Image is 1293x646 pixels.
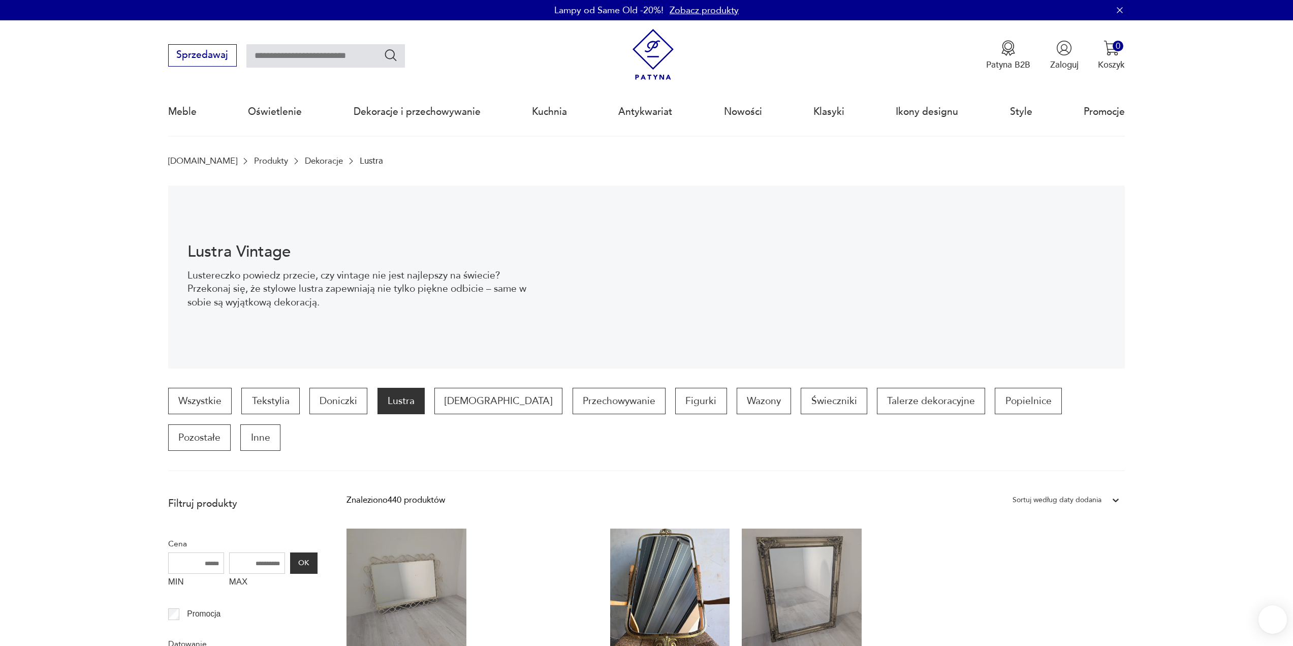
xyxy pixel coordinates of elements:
[995,388,1061,414] a: Popielnice
[168,388,232,414] a: Wszystkie
[1103,40,1119,56] img: Ikona koszyka
[1000,40,1016,56] img: Ikona medalu
[1013,494,1101,507] div: Sortuj według daty dodania
[532,88,567,135] a: Kuchnia
[986,40,1030,71] a: Ikona medaluPatyna B2B
[670,4,739,17] a: Zobacz produkty
[354,88,481,135] a: Dekoracje i przechowywanie
[187,607,220,621] p: Promocja
[618,88,672,135] a: Antykwariat
[168,537,318,550] p: Cena
[896,88,958,135] a: Ikony designu
[627,29,679,80] img: Patyna - sklep z meblami i dekoracjami vintage
[168,156,237,166] a: [DOMAIN_NAME]
[1084,88,1125,135] a: Promocje
[1098,40,1125,71] button: 0Koszyk
[187,269,531,309] p: Lustereczko powiedz przecie, czy vintage nie jest najlepszy na świecie? Przekonaj się, że stylowe...
[360,156,383,166] p: Lustra
[290,552,318,574] button: OK
[573,388,666,414] a: Przechowywanie
[168,44,237,67] button: Sprzedawaj
[813,88,844,135] a: Klasyki
[675,388,727,414] a: Figurki
[1010,88,1032,135] a: Style
[168,574,224,593] label: MIN
[248,88,302,135] a: Oświetlenie
[377,388,425,414] a: Lustra
[434,388,562,414] a: [DEMOGRAPHIC_DATA]
[168,424,231,451] a: Pozostałe
[1050,40,1079,71] button: Zaloguj
[384,48,398,63] button: Szukaj
[801,388,867,414] a: Świeczniki
[229,574,285,593] label: MAX
[986,59,1030,71] p: Patyna B2B
[877,388,985,414] a: Talerze dekoracyjne
[309,388,367,414] a: Doniczki
[1050,59,1079,71] p: Zaloguj
[737,388,791,414] a: Wazony
[1258,605,1287,634] iframe: Smartsupp widget button
[724,88,762,135] a: Nowości
[551,186,1125,368] img: Lustra
[168,52,237,60] a: Sprzedawaj
[254,156,288,166] a: Produkty
[168,88,197,135] a: Meble
[1056,40,1072,56] img: Ikonka użytkownika
[554,4,664,17] p: Lampy od Same Old -20%!
[241,388,299,414] a: Tekstylia
[986,40,1030,71] button: Patyna B2B
[168,497,318,510] p: Filtruj produkty
[346,494,445,507] div: Znaleziono 440 produktów
[187,244,531,259] h1: Lustra Vintage
[1113,41,1123,51] div: 0
[305,156,343,166] a: Dekoracje
[1098,59,1125,71] p: Koszyk
[240,424,280,451] a: Inne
